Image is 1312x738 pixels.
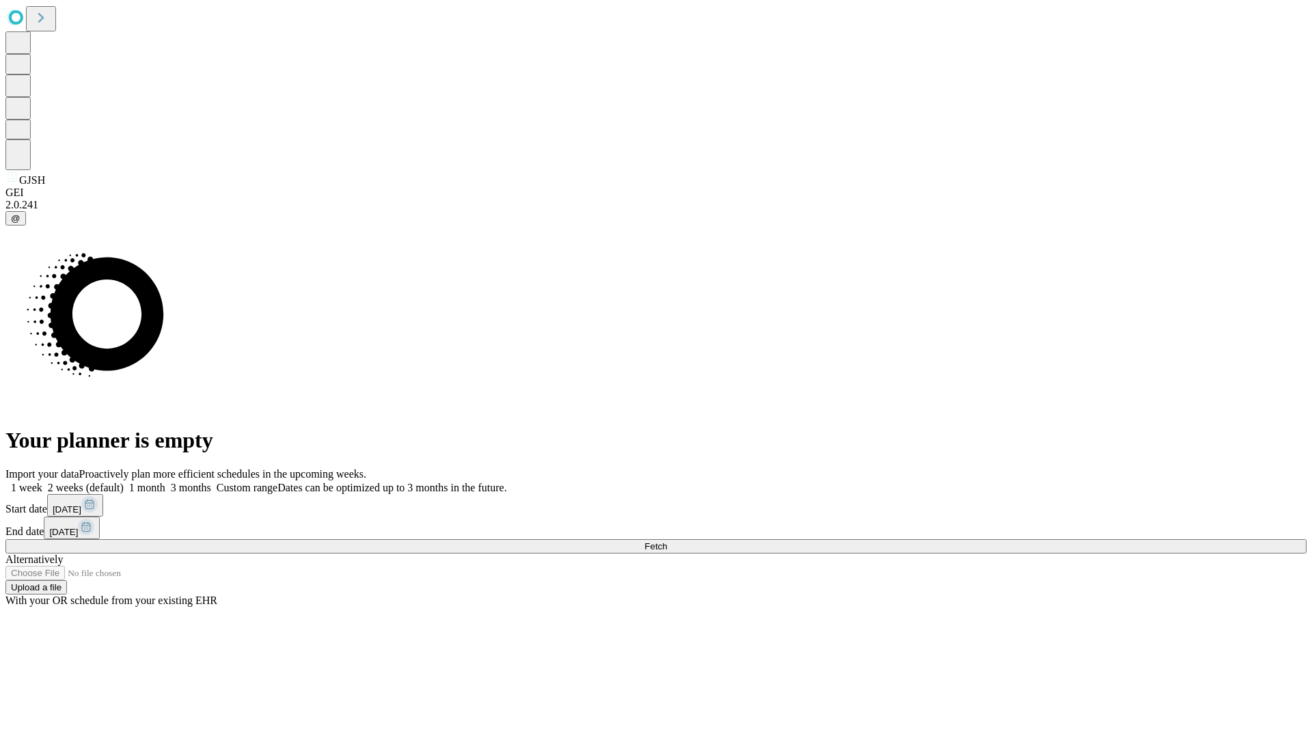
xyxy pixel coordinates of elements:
span: [DATE] [53,504,81,515]
button: Upload a file [5,580,67,594]
span: With your OR schedule from your existing EHR [5,594,217,606]
span: Proactively plan more efficient schedules in the upcoming weeks. [79,468,366,480]
span: Custom range [217,482,277,493]
span: Alternatively [5,553,63,565]
button: [DATE] [44,517,100,539]
div: Start date [5,494,1307,517]
span: GJSH [19,174,45,186]
span: Fetch [644,541,667,551]
div: GEI [5,187,1307,199]
span: 2 weeks (default) [48,482,124,493]
span: Import your data [5,468,79,480]
button: [DATE] [47,494,103,517]
span: 1 week [11,482,42,493]
button: @ [5,211,26,225]
h1: Your planner is empty [5,428,1307,453]
button: Fetch [5,539,1307,553]
span: Dates can be optimized up to 3 months in the future. [277,482,506,493]
div: End date [5,517,1307,539]
span: 3 months [171,482,211,493]
div: 2.0.241 [5,199,1307,211]
span: @ [11,213,20,223]
span: [DATE] [49,527,78,537]
span: 1 month [129,482,165,493]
